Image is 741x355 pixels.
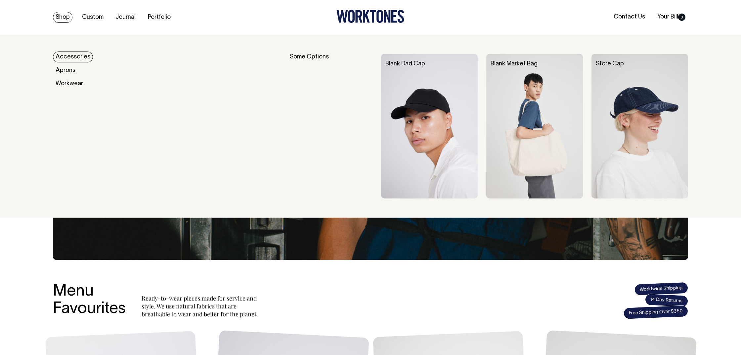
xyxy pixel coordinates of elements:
[53,65,78,76] a: Aprons
[591,54,688,198] img: Store Cap
[53,12,72,23] a: Shop
[655,12,688,22] a: Your Bill0
[79,12,106,23] a: Custom
[381,54,478,198] img: Blank Dad Cap
[385,61,425,67] a: Blank Dad Cap
[113,12,138,23] a: Journal
[142,294,261,318] p: Ready-to-wear pieces made for service and style. We use natural fabrics that are breathable to we...
[596,61,624,67] a: Store Cap
[611,12,648,22] a: Contact Us
[486,54,583,198] img: Blank Market Bag
[645,294,688,307] span: 14 Day Returns
[634,282,688,296] span: Worldwide Shipping
[290,54,372,198] div: Some Options
[623,305,688,319] span: Free Shipping Over $350
[53,283,126,318] h3: Menu Favourites
[491,61,538,67] a: Blank Market Bag
[53,78,86,89] a: Workwear
[53,52,93,62] a: Accessories
[145,12,173,23] a: Portfolio
[678,14,685,21] span: 0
